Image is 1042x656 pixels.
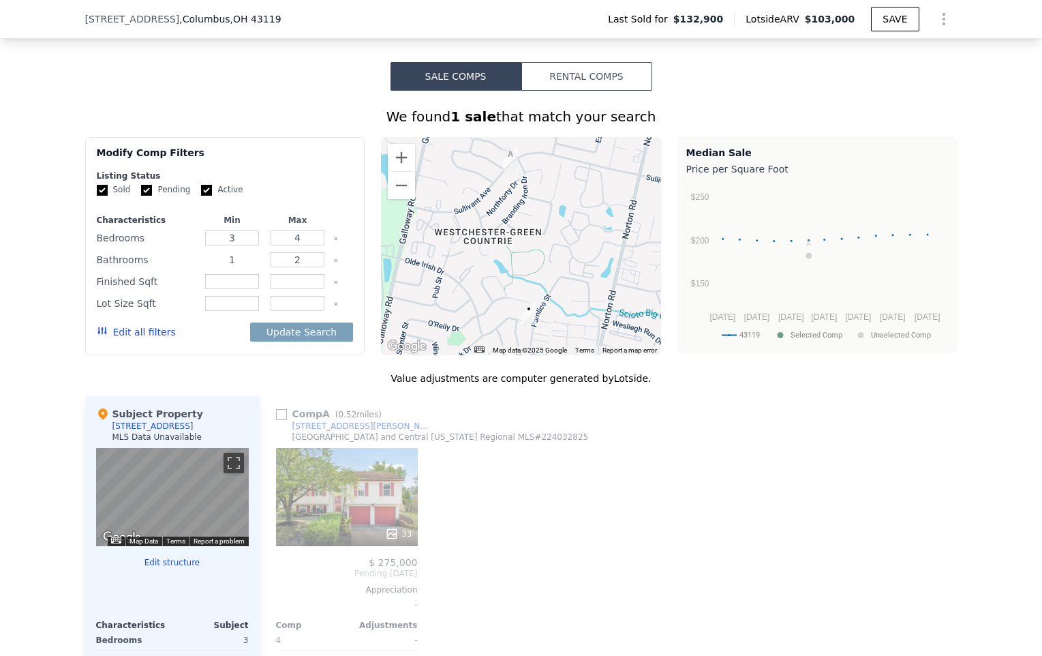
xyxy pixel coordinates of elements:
[292,421,434,432] div: [STREET_ADDRESS][PERSON_NAME]
[96,448,249,546] div: Street View
[503,147,518,170] div: 5615 Sullivant Ave
[276,421,434,432] a: [STREET_ADDRESS][PERSON_NAME]
[179,12,281,26] span: , Columbus
[97,294,197,313] div: Lot Size Sqft
[333,280,339,285] button: Clear
[871,331,931,340] text: Unselected Comp
[930,5,957,33] button: Show Options
[85,107,957,126] div: We found that match your search
[194,537,245,545] a: Report a problem
[871,7,919,31] button: SAVE
[276,636,281,645] span: 4
[201,184,243,196] label: Active
[129,537,158,546] button: Map Data
[384,338,429,355] a: Open this area in Google Maps (opens a new window)
[85,372,957,385] div: Value adjustments are computer generated by Lotside .
[97,215,197,226] div: Characteristics
[166,537,185,545] a: Terms (opens in new tab)
[384,338,429,355] img: Google
[339,410,357,419] span: 0.52
[686,160,949,179] div: Price per Square Foot
[96,407,203,421] div: Subject Property
[202,215,262,226] div: Min
[276,568,418,579] span: Pending [DATE]
[744,312,769,322] text: [DATE]
[250,323,353,342] button: Update Search
[806,240,811,248] text: A
[521,62,652,91] button: Rental Comps
[746,12,804,26] span: Lotside ARV
[97,184,131,196] label: Sold
[914,312,940,322] text: [DATE]
[811,312,837,322] text: [DATE]
[276,595,418,614] div: -
[85,12,180,26] span: [STREET_ADDRESS]
[97,272,197,291] div: Finished Sqft
[292,432,589,443] div: [GEOGRAPHIC_DATA] and Central [US_STATE] Regional MLS # 224032825
[778,312,803,322] text: [DATE]
[276,407,387,421] div: Comp A
[99,528,144,546] img: Google
[333,258,339,263] button: Clear
[112,421,194,432] div: [STREET_ADDRESS]
[845,312,871,322] text: [DATE]
[474,346,484,353] button: Keyboard shortcuts
[224,453,244,473] button: Toggle fullscreen view
[97,250,197,269] div: Bathrooms
[602,346,657,354] a: Report a map error
[330,410,387,419] span: ( miles)
[390,62,521,91] button: Sale Comps
[369,557,417,568] span: $ 275,000
[230,14,281,25] span: , OH 43119
[141,184,190,196] label: Pending
[709,312,735,322] text: [DATE]
[112,432,202,443] div: MLS Data Unavailable
[141,185,152,196] input: Pending
[347,620,418,631] div: Adjustments
[97,185,108,196] input: Sold
[388,144,415,171] button: Zoom in
[791,331,842,340] text: Selected Comp
[521,302,536,325] div: 5715 Oyster Bay Way
[333,301,339,307] button: Clear
[96,620,172,631] div: Characteristics
[172,620,249,631] div: Subject
[276,584,418,595] div: Appreciation
[97,170,354,181] div: Listing Status
[690,280,709,289] text: $150
[686,146,949,160] div: Median Sale
[690,192,709,202] text: $250
[96,448,249,546] div: Map
[333,236,339,241] button: Clear
[690,236,709,245] text: $200
[686,179,949,349] svg: A chart.
[575,346,594,354] a: Terms (opens in new tab)
[450,108,496,125] strong: 1 sale
[201,185,212,196] input: Active
[96,631,170,650] div: Bedrooms
[97,146,354,170] div: Modify Comp Filters
[805,14,855,25] span: $103,000
[276,620,347,631] div: Comp
[350,631,418,650] div: -
[99,528,144,546] a: Open this area in Google Maps (opens a new window)
[97,228,197,248] div: Bedrooms
[268,215,328,226] div: Max
[879,312,905,322] text: [DATE]
[97,325,176,339] button: Edit all filters
[739,331,760,340] text: 43119
[111,537,121,543] button: Keyboard shortcuts
[388,172,415,199] button: Zoom out
[608,12,673,26] span: Last Sold for
[96,557,249,568] button: Edit structure
[493,346,567,354] span: Map data ©2025 Google
[385,527,412,541] div: 33
[175,631,249,650] div: 3
[673,12,724,26] span: $132,900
